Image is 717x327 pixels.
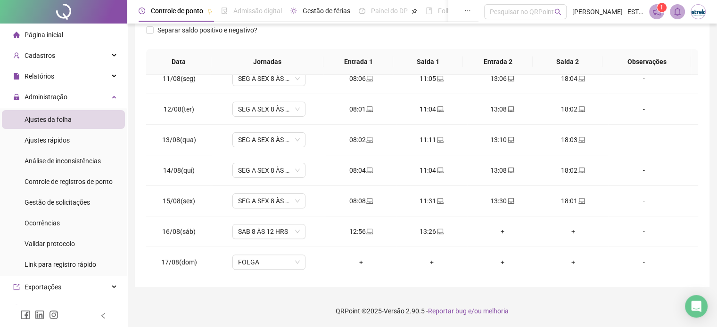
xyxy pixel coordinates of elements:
[25,136,70,144] span: Ajustes rápidos
[238,102,300,116] span: SEG A SEX 8 ÀS 18 HRS
[463,49,533,75] th: Entrada 2
[333,226,389,237] div: 12:56
[404,196,460,206] div: 11:31
[290,8,297,14] span: sun
[238,163,300,177] span: SEG A SEX 8 ÀS 18 HRS
[436,106,444,112] span: laptop
[507,75,514,82] span: laptop
[616,73,671,84] div: -
[577,198,585,204] span: laptop
[211,49,323,75] th: Jornadas
[652,8,661,16] span: notification
[616,196,671,206] div: -
[577,167,585,174] span: laptop
[507,198,514,204] span: laptop
[577,106,585,112] span: laptop
[49,310,58,319] span: instagram
[436,198,444,204] span: laptop
[238,72,300,86] span: SEG A SEX 8 ÀS 18 HRS
[25,31,63,39] span: Página inicial
[428,307,509,315] span: Reportar bug e/ou melhoria
[610,56,684,67] span: Observações
[25,72,54,80] span: Relatórios
[207,8,213,14] span: pushpin
[333,135,389,145] div: 08:02
[25,283,61,291] span: Exportações
[404,135,460,145] div: 11:11
[151,7,203,15] span: Controle de ponto
[25,304,59,311] span: Integrações
[660,4,663,11] span: 1
[616,257,671,267] div: -
[545,196,601,206] div: 18:01
[333,257,389,267] div: +
[475,104,530,114] div: 13:08
[359,8,365,14] span: dashboard
[233,7,282,15] span: Admissão digital
[404,226,460,237] div: 13:26
[412,8,417,14] span: pushpin
[333,165,389,175] div: 08:04
[577,136,585,143] span: laptop
[35,310,44,319] span: linkedin
[475,257,530,267] div: +
[436,75,444,82] span: laptop
[507,136,514,143] span: laptop
[572,7,643,17] span: [PERSON_NAME] - ESTRELAS INTERNET
[13,284,20,290] span: export
[162,136,196,144] span: 13/08(qua)
[475,226,530,237] div: +
[21,310,30,319] span: facebook
[162,228,196,235] span: 16/08(sáb)
[426,8,432,14] span: book
[438,7,498,15] span: Folha de pagamento
[404,165,460,175] div: 11:04
[365,106,373,112] span: laptop
[323,49,393,75] th: Entrada 1
[333,73,389,84] div: 08:06
[616,135,671,145] div: -
[238,224,300,239] span: SAB 8 ÀS 12 HRS
[657,3,667,12] sup: 1
[371,7,408,15] span: Painel do DP
[25,116,72,123] span: Ajustes da folha
[464,8,471,14] span: ellipsis
[404,257,460,267] div: +
[238,133,300,147] span: SEG A SEX 8 ÀS 18 HRS
[333,104,389,114] div: 08:01
[100,312,107,319] span: left
[475,135,530,145] div: 13:10
[163,75,196,82] span: 11/08(seg)
[146,49,211,75] th: Data
[507,167,514,174] span: laptop
[545,226,601,237] div: +
[545,73,601,84] div: 18:04
[25,261,96,268] span: Link para registro rápido
[577,75,585,82] span: laptop
[238,194,300,208] span: SEG A SEX 8 ÀS 18 HRS
[545,165,601,175] div: 18:02
[25,157,101,165] span: Análise de inconsistências
[365,198,373,204] span: laptop
[163,167,195,174] span: 14/08(qui)
[616,104,671,114] div: -
[404,73,460,84] div: 11:05
[365,136,373,143] span: laptop
[475,196,530,206] div: 13:30
[545,135,601,145] div: 18:03
[25,219,60,227] span: Ocorrências
[507,106,514,112] span: laptop
[616,165,671,175] div: -
[238,255,300,269] span: FOLGA
[475,73,530,84] div: 13:06
[365,75,373,82] span: laptop
[25,93,67,101] span: Administração
[25,240,75,247] span: Validar protocolo
[365,228,373,235] span: laptop
[25,178,113,185] span: Controle de registros de ponto
[393,49,463,75] th: Saída 1
[13,94,20,100] span: lock
[436,167,444,174] span: laptop
[13,32,20,38] span: home
[545,104,601,114] div: 18:02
